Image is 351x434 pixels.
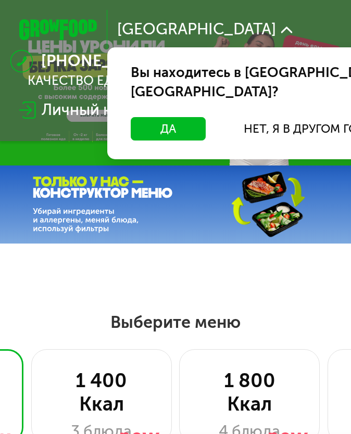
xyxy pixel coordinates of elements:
[62,312,289,333] h2: Выберите меню
[117,22,276,37] span: [GEOGRAPHIC_DATA]
[28,73,124,88] a: Качество еды
[42,98,165,122] div: Личный кабинет
[131,117,206,141] button: Да
[199,369,300,416] div: 1 800 Ккал
[10,49,182,73] a: [PHONE_NUMBER]
[51,369,152,416] div: 1 400 Ккал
